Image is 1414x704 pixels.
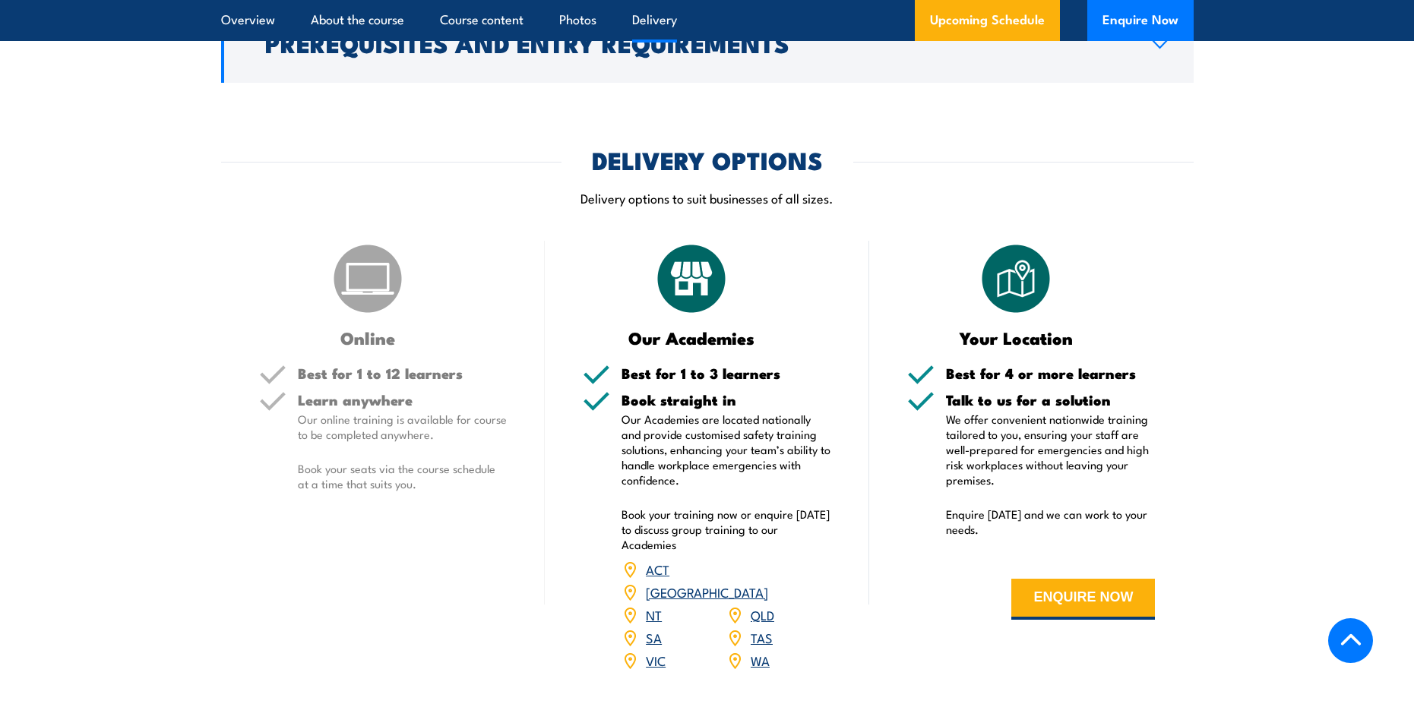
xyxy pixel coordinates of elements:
h3: Our Academies [583,329,801,346]
p: Our Academies are located nationally and provide customised safety training solutions, enhancing ... [622,412,831,488]
a: WA [751,651,770,669]
p: Book your training now or enquire [DATE] to discuss group training to our Academies [622,507,831,552]
h2: DELIVERY OPTIONS [592,149,823,170]
button: ENQUIRE NOW [1011,579,1155,620]
h2: Prerequisites and Entry Requirements [265,32,1126,53]
h5: Learn anywhere [298,393,508,407]
p: We offer convenient nationwide training tailored to you, ensuring your staff are well-prepared fo... [946,412,1156,488]
h5: Best for 1 to 3 learners [622,366,831,380]
p: Delivery options to suit businesses of all sizes. [221,189,1194,207]
a: VIC [646,651,666,669]
h5: Best for 1 to 12 learners [298,366,508,380]
h3: Online [259,329,477,346]
a: Prerequisites and Entry Requirements [221,3,1194,83]
p: Book your seats via the course schedule at a time that suits you. [298,461,508,491]
a: [GEOGRAPHIC_DATA] [646,582,768,601]
p: Enquire [DATE] and we can work to your needs. [946,507,1156,537]
h5: Book straight in [622,393,831,407]
a: NT [646,605,662,623]
h3: Your Location [907,329,1125,346]
a: ACT [646,560,669,578]
h5: Talk to us for a solution [946,393,1156,407]
a: SA [646,628,662,646]
a: TAS [751,628,773,646]
h5: Best for 4 or more learners [946,366,1156,380]
a: QLD [751,605,774,623]
p: Our online training is available for course to be completed anywhere. [298,412,508,442]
